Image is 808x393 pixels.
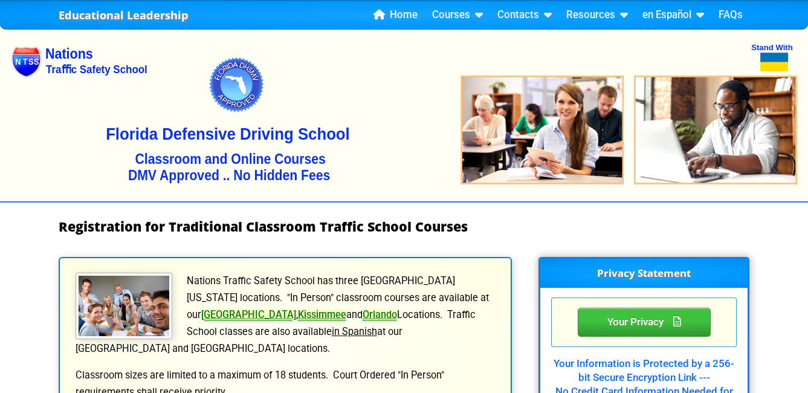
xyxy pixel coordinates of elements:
[298,309,346,320] a: Kissimmee
[76,273,172,339] img: Traffic School Students
[540,259,748,288] h3: Privacy Statement
[59,5,189,25] a: Educational Leadership
[201,309,296,320] a: [GEOGRAPHIC_DATA]
[427,6,488,24] a: Courses
[74,273,497,357] p: Nations Traffic Safety School has three [GEOGRAPHIC_DATA][US_STATE] locations. "In Person" classr...
[561,6,633,24] a: Resources
[493,6,557,24] a: Contacts
[59,219,750,234] h1: Registration for Traditional Classroom Traffic School Courses
[369,6,422,24] a: Home
[363,309,397,320] a: Orlando
[714,6,748,24] a: FAQs
[578,308,711,337] div: Privacy Statement
[638,6,709,24] a: en Español
[11,22,797,201] img: Nations Traffic School - Your DMV Approved Florida Traffic School
[332,326,377,337] u: in Spanish
[578,314,711,328] a: Your Privacy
